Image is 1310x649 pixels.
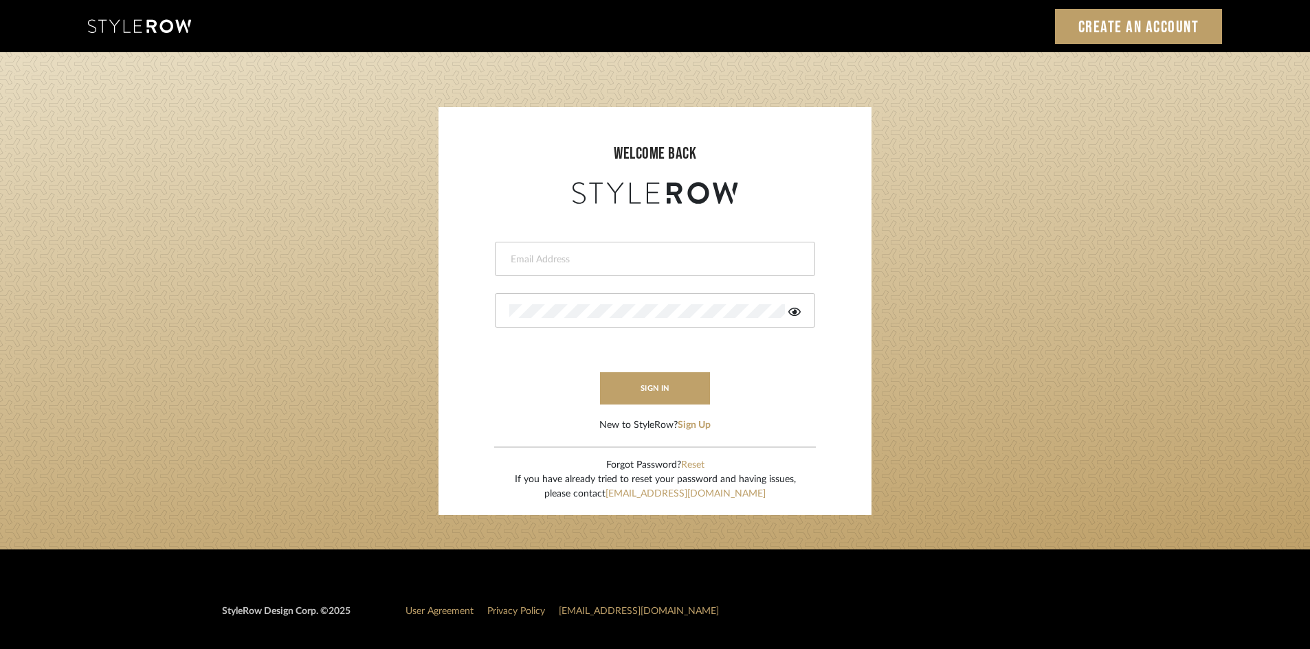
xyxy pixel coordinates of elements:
[452,141,858,166] div: welcome back
[599,418,711,433] div: New to StyleRow?
[606,489,766,499] a: [EMAIL_ADDRESS][DOMAIN_NAME]
[222,604,351,630] div: StyleRow Design Corp. ©2025
[515,472,796,501] div: If you have already tried to reset your password and having issues, please contact
[600,372,710,405] button: sign in
[1055,9,1223,44] a: Create an Account
[509,253,797,266] input: Email Address
[487,606,545,616] a: Privacy Policy
[681,458,704,472] button: Reset
[559,606,719,616] a: [EMAIL_ADDRESS][DOMAIN_NAME]
[515,458,796,472] div: Forgot Password?
[406,606,474,616] a: User Agreement
[678,418,711,433] button: Sign Up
